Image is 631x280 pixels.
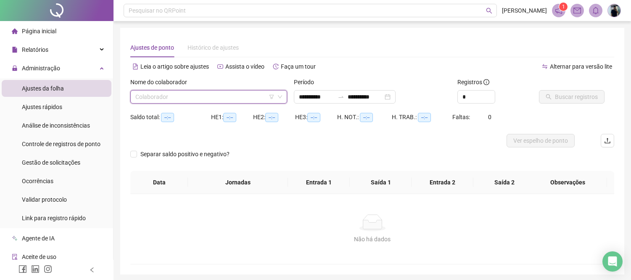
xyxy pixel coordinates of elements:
div: Não há dados [140,235,604,244]
th: Saída 2 [473,171,535,194]
span: Validar protocolo [22,196,67,203]
span: Agente de IA [22,235,55,242]
span: youtube [217,64,223,69]
span: left [89,267,95,273]
span: Página inicial [22,28,56,35]
label: Período [294,77,319,87]
span: history [273,64,279,69]
button: Buscar registros [539,90,605,104]
span: search [486,8,492,14]
div: HE 1: [211,112,253,122]
div: H. NOT.: [337,112,392,122]
span: Separar saldo positivo e negativo? [137,149,233,159]
span: --:-- [265,113,278,122]
span: Gestão de solicitações [22,159,80,166]
th: Entrada 1 [288,171,350,194]
span: [PERSON_NAME] [502,6,547,15]
span: file [12,47,18,53]
span: Ajustes rápidos [22,104,62,110]
span: swap-right [338,93,344,100]
span: linkedin [31,265,40,273]
button: Ver espelho de ponto [507,134,575,147]
span: --:-- [223,113,236,122]
th: Jornadas [188,171,288,194]
span: Histórico de ajustes [187,44,239,51]
span: upload [604,137,611,144]
span: Registros [457,77,489,87]
span: mail [573,7,581,14]
span: Administração [22,65,60,72]
div: Open Intercom Messenger [602,251,623,272]
span: Faltas: [452,114,471,120]
span: Análise de inconsistências [22,122,90,129]
div: H. TRAB.: [392,112,452,122]
span: lock [12,65,18,71]
span: Aceite de uso [22,253,56,260]
span: --:-- [418,113,431,122]
span: Ajustes de ponto [130,44,174,51]
span: --:-- [360,113,373,122]
span: --:-- [161,113,174,122]
th: Entrada 2 [412,171,473,194]
span: Link para registro rápido [22,215,86,221]
span: instagram [44,265,52,273]
img: 88202 [608,4,620,17]
span: 0 [488,114,491,120]
span: down [277,94,282,99]
span: audit [12,254,18,260]
span: swap [542,64,548,69]
span: home [12,28,18,34]
span: Leia o artigo sobre ajustes [140,63,209,70]
span: Observações [535,178,600,187]
span: Ajustes da folha [22,85,64,92]
th: Observações [528,171,607,194]
sup: 1 [559,3,568,11]
span: --:-- [307,113,320,122]
span: to [338,93,344,100]
span: Faça um tour [281,63,316,70]
th: Saída 1 [350,171,412,194]
span: file-text [132,64,138,69]
span: Assista o vídeo [225,63,264,70]
div: Saldo total: [130,112,211,122]
span: Relatórios [22,46,48,53]
label: Nome do colaborador [130,77,193,87]
th: Data [130,171,188,194]
span: info-circle [483,79,489,85]
span: 1 [562,4,565,10]
span: notification [555,7,562,14]
span: Controle de registros de ponto [22,141,100,147]
span: Ocorrências [22,178,53,184]
span: facebook [18,265,27,273]
span: filter [269,94,274,99]
div: HE 2: [253,112,295,122]
span: Alternar para versão lite [550,63,612,70]
span: bell [592,7,599,14]
div: HE 3: [295,112,337,122]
